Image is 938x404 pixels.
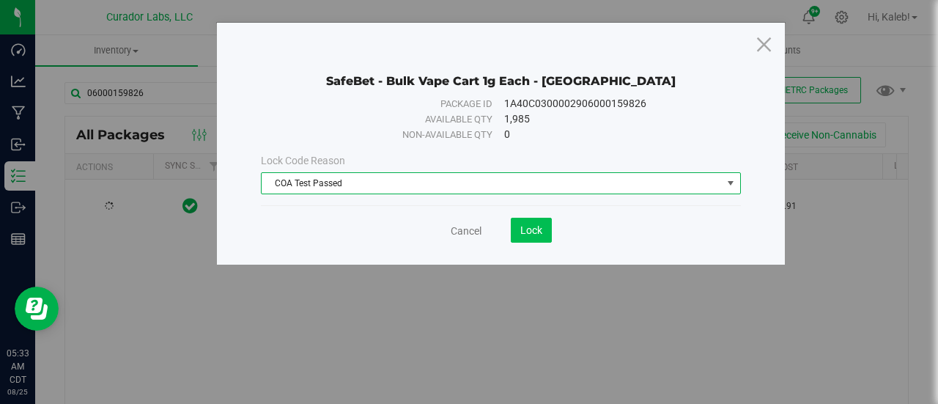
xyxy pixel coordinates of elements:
div: Non-available qty [281,128,492,142]
div: SafeBet - Bulk Vape Cart 1g Each - Kush Stadium [261,52,741,89]
span: Lock [520,224,542,236]
button: Lock [511,218,552,243]
div: Package ID [281,97,492,111]
span: COA Test Passed [262,173,722,194]
span: Lock Code Reason [261,155,345,166]
div: Available qty [281,112,492,127]
div: 0 [504,127,720,142]
div: 1,985 [504,111,720,127]
div: 1A40C0300002906000159826 [504,96,720,111]
a: Cancel [451,224,481,238]
iframe: Resource center [15,287,59,331]
span: select [722,173,740,194]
